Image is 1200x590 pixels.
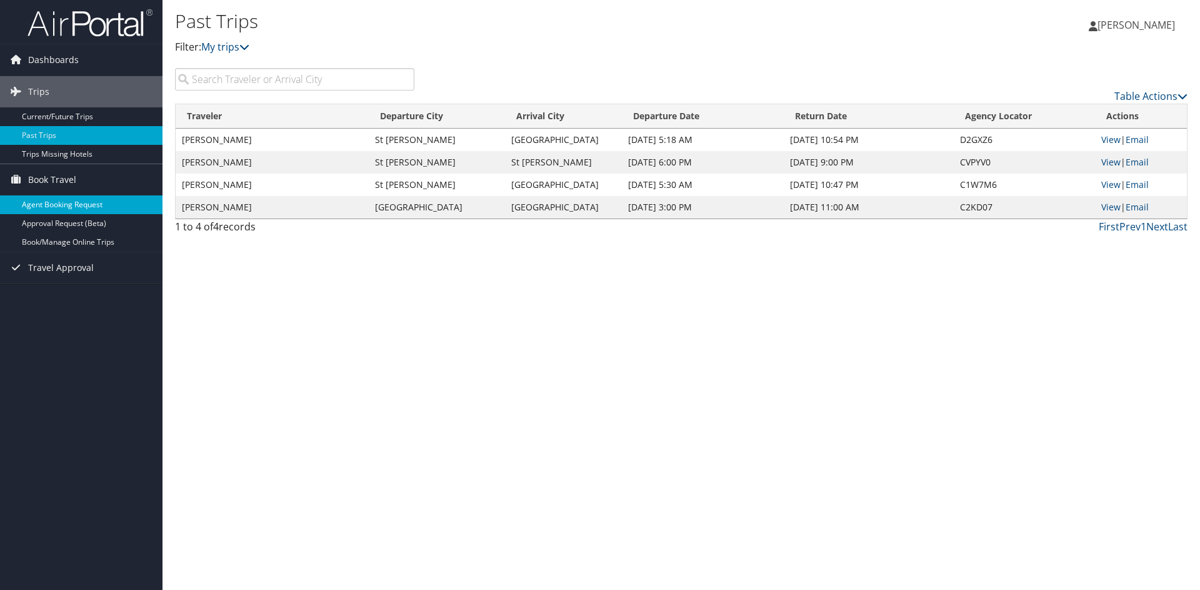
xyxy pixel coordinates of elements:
[505,196,622,219] td: [GEOGRAPHIC_DATA]
[1097,18,1175,32] span: [PERSON_NAME]
[1095,151,1187,174] td: |
[1095,196,1187,219] td: |
[1101,134,1121,145] a: View
[28,164,76,195] span: Book Travel
[369,104,506,129] th: Departure City: activate to sort column ascending
[175,68,414,91] input: Search Traveler or Arrival City
[176,174,369,196] td: [PERSON_NAME]
[622,151,783,174] td: [DATE] 6:00 PM
[369,129,506,151] td: St [PERSON_NAME]
[505,104,622,129] th: Arrival City: activate to sort column ascending
[784,129,954,151] td: [DATE] 10:54 PM
[784,174,954,196] td: [DATE] 10:47 PM
[28,44,79,76] span: Dashboards
[622,174,783,196] td: [DATE] 5:30 AM
[954,196,1095,219] td: C2KD07
[176,151,369,174] td: [PERSON_NAME]
[1089,6,1187,44] a: [PERSON_NAME]
[1095,129,1187,151] td: |
[1119,220,1141,234] a: Prev
[369,151,506,174] td: St [PERSON_NAME]
[1126,134,1149,145] a: Email
[176,104,369,129] th: Traveler: activate to sort column ascending
[1114,89,1187,103] a: Table Actions
[1141,220,1146,234] a: 1
[784,104,954,129] th: Return Date: activate to sort column ascending
[369,196,506,219] td: [GEOGRAPHIC_DATA]
[505,151,622,174] td: St [PERSON_NAME]
[622,196,783,219] td: [DATE] 3:00 PM
[954,104,1095,129] th: Agency Locator: activate to sort column ascending
[954,151,1095,174] td: CVPYV0
[622,129,783,151] td: [DATE] 5:18 AM
[1101,156,1121,168] a: View
[176,129,369,151] td: [PERSON_NAME]
[213,220,219,234] span: 4
[201,40,249,54] a: My trips
[27,8,152,37] img: airportal-logo.png
[369,174,506,196] td: St [PERSON_NAME]
[1146,220,1168,234] a: Next
[1126,201,1149,213] a: Email
[1126,179,1149,190] a: Email
[1101,201,1121,213] a: View
[175,219,414,240] div: 1 to 4 of records
[1168,220,1187,234] a: Last
[784,151,954,174] td: [DATE] 9:00 PM
[1101,179,1121,190] a: View
[1126,156,1149,168] a: Email
[28,252,94,283] span: Travel Approval
[954,129,1095,151] td: D2GXZ6
[28,76,49,107] span: Trips
[1095,174,1187,196] td: |
[954,174,1095,196] td: C1W7M6
[1099,220,1119,234] a: First
[1095,104,1187,129] th: Actions
[175,8,850,34] h1: Past Trips
[176,196,369,219] td: [PERSON_NAME]
[784,196,954,219] td: [DATE] 11:00 AM
[622,104,783,129] th: Departure Date: activate to sort column ascending
[175,39,850,56] p: Filter:
[505,174,622,196] td: [GEOGRAPHIC_DATA]
[505,129,622,151] td: [GEOGRAPHIC_DATA]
